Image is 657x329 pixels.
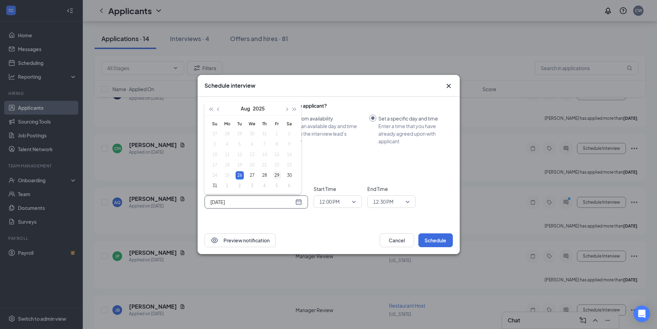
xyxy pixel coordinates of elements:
div: Select from availability [282,115,364,122]
div: Set a specific day and time [378,115,447,122]
th: Mo [221,118,233,129]
span: 12:30 PM [373,196,394,207]
th: We [246,118,258,129]
div: 30 [285,171,293,180]
span: 12:00 PM [319,196,340,207]
div: Open Intercom Messenger [634,306,650,322]
div: 3 [248,182,256,190]
input: Aug 26, 2025 [210,198,294,206]
td: 2025-08-26 [233,170,246,181]
td: 2025-09-03 [246,181,258,191]
button: Schedule [418,233,453,247]
svg: Eye [210,236,219,244]
div: 27 [248,171,256,180]
button: Close [445,82,453,90]
div: 29 [273,171,281,180]
div: 2 [236,182,244,190]
h3: Schedule interview [205,82,256,89]
td: 2025-08-30 [283,170,296,181]
div: How do you want to schedule time with the applicant? [205,102,453,109]
th: Su [209,118,221,129]
div: 26 [236,171,244,180]
button: 2025 [253,101,265,115]
td: 2025-08-31 [209,181,221,191]
div: 5 [273,182,281,190]
td: 2025-09-02 [233,181,246,191]
div: 6 [285,182,293,190]
button: Cancel [380,233,414,247]
td: 2025-09-04 [258,181,271,191]
span: Start Time [313,185,362,193]
th: Sa [283,118,296,129]
button: Aug [241,101,250,115]
td: 2025-08-29 [271,170,283,181]
div: 1 [223,182,231,190]
span: End Time [367,185,416,193]
div: Choose an available day and time slot from the interview lead’s calendar [282,122,364,145]
div: 31 [211,182,219,190]
th: Fr [271,118,283,129]
svg: Cross [445,82,453,90]
div: 28 [260,171,269,180]
th: Tu [233,118,246,129]
td: 2025-08-28 [258,170,271,181]
th: Th [258,118,271,129]
div: Enter a time that you have already agreed upon with applicant [378,122,447,145]
td: 2025-09-01 [221,181,233,191]
td: 2025-09-06 [283,181,296,191]
td: 2025-09-05 [271,181,283,191]
button: EyePreview notification [205,233,276,247]
td: 2025-08-27 [246,170,258,181]
div: 4 [260,182,269,190]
